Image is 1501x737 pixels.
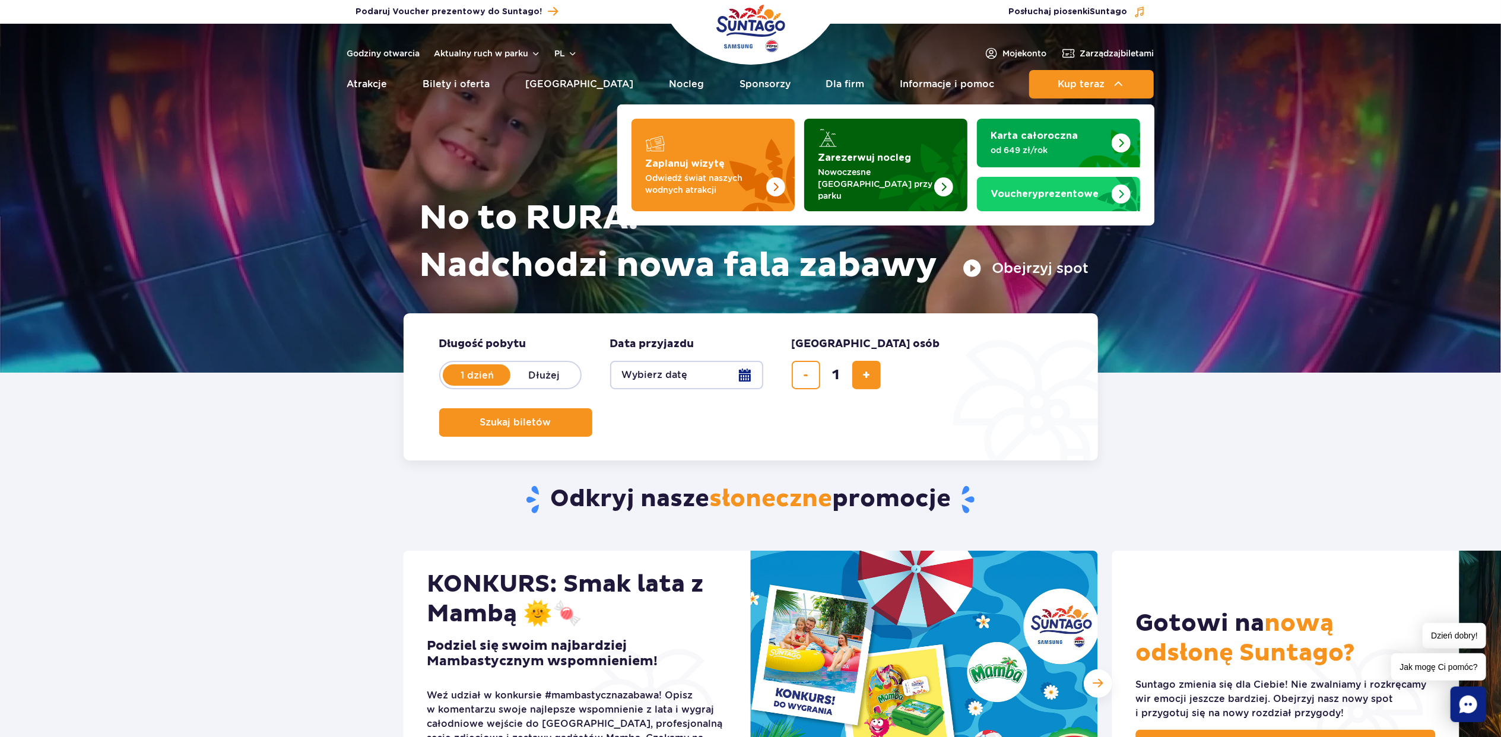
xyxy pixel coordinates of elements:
h3: Podziel się swoim najbardziej Mambastycznym wspomnieniem! [427,638,727,669]
strong: Karta całoroczna [991,131,1078,141]
input: liczba biletów [822,361,851,389]
a: Zaplanuj wizytę [632,119,795,211]
h2: KONKURS: Smak lata z Mambą 🌞🍬 [427,570,727,629]
span: Dzień dobry! [1423,623,1486,649]
form: Planowanie wizyty w Park of Poland [404,313,1098,460]
span: Jak mogę Ci pomóc? [1391,653,1486,681]
a: Podaruj Voucher prezentowy do Suntago! [356,4,558,20]
button: dodaj bilet [852,361,881,389]
span: Zarządzaj biletami [1080,47,1154,59]
button: Aktualny ruch w parku [434,49,541,58]
a: Atrakcje [347,70,388,99]
h2: Odkryj nasze promocje [403,484,1098,515]
strong: prezentowe [991,189,1099,199]
span: słoneczne [709,484,832,514]
span: Długość pobytu [439,337,526,351]
span: nową odsłonę Suntago? [1136,609,1356,668]
strong: Zarezerwuj nocleg [818,153,912,163]
button: Szukaj biletów [439,408,592,437]
span: Vouchery [991,189,1039,199]
p: od 649 zł/rok [991,144,1107,156]
label: Dłużej [510,363,578,387]
span: Szukaj biletów [480,417,551,428]
button: Kup teraz [1029,70,1154,99]
a: Informacje i pomoc [900,70,994,99]
div: Chat [1451,687,1486,722]
button: Posłuchaj piosenkiSuntago [1009,6,1145,18]
a: Nocleg [669,70,704,99]
span: Moje konto [1003,47,1047,59]
span: Data przyjazdu [610,337,694,351]
a: Sponsorzy [740,70,791,99]
label: 1 dzień [444,363,512,387]
span: Posłuchaj piosenki [1009,6,1128,18]
span: Podaruj Voucher prezentowy do Suntago! [356,6,542,18]
a: Karta całoroczna [977,119,1140,167]
a: Dla firm [826,70,864,99]
a: Godziny otwarcia [347,47,420,59]
button: Obejrzyj spot [963,259,1089,278]
strong: Zaplanuj wizytę [646,159,725,169]
div: Następny slajd [1084,669,1112,698]
a: [GEOGRAPHIC_DATA] [525,70,634,99]
span: [GEOGRAPHIC_DATA] osób [792,337,940,351]
a: Mojekonto [984,46,1047,61]
a: Zarezerwuj nocleg [804,119,967,211]
a: Vouchery prezentowe [977,177,1140,211]
p: Odwiedź świat naszych wodnych atrakcji [646,172,761,196]
span: Kup teraz [1058,79,1105,90]
a: Bilety i oferta [423,70,490,99]
a: Zarządzajbiletami [1061,46,1154,61]
button: pl [555,47,577,59]
button: usuń bilet [792,361,820,389]
p: Nowoczesne [GEOGRAPHIC_DATA] przy parku [818,166,934,202]
button: Wybierz datę [610,361,763,389]
h2: Gotowi na [1136,609,1436,668]
div: Suntago zmienia się dla Ciebie! Nie zwalniamy i rozkręcamy wir emocji jeszcze bardziej. Obejrzyj ... [1136,678,1436,720]
span: Suntago [1090,8,1128,16]
h1: No to RURA! Nadchodzi nowa fala zabawy [420,195,1089,290]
